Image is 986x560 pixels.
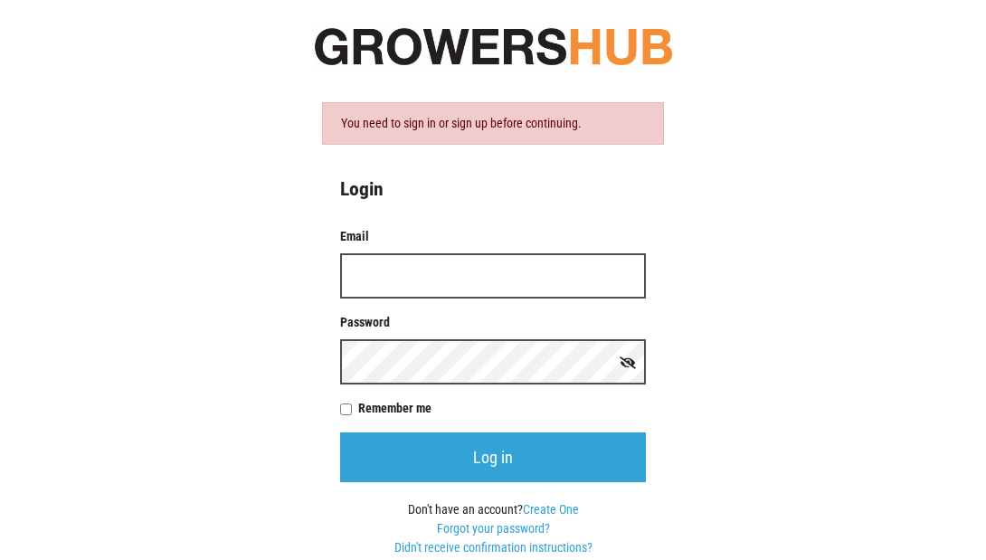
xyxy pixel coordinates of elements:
[340,227,646,246] label: Email
[340,432,646,482] input: Log in
[394,540,593,555] a: Didn't receive confirmation instructions?
[340,177,646,201] h4: Login
[340,313,646,332] label: Password
[358,399,646,418] label: Remember me
[322,102,664,145] div: You need to sign in or sign up before continuing.
[312,23,674,70] img: original-fc7597fdc6adbb9d0e2ae620e786d1a2.jpg
[523,502,579,517] a: Create One
[437,521,550,536] a: Forgot your password?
